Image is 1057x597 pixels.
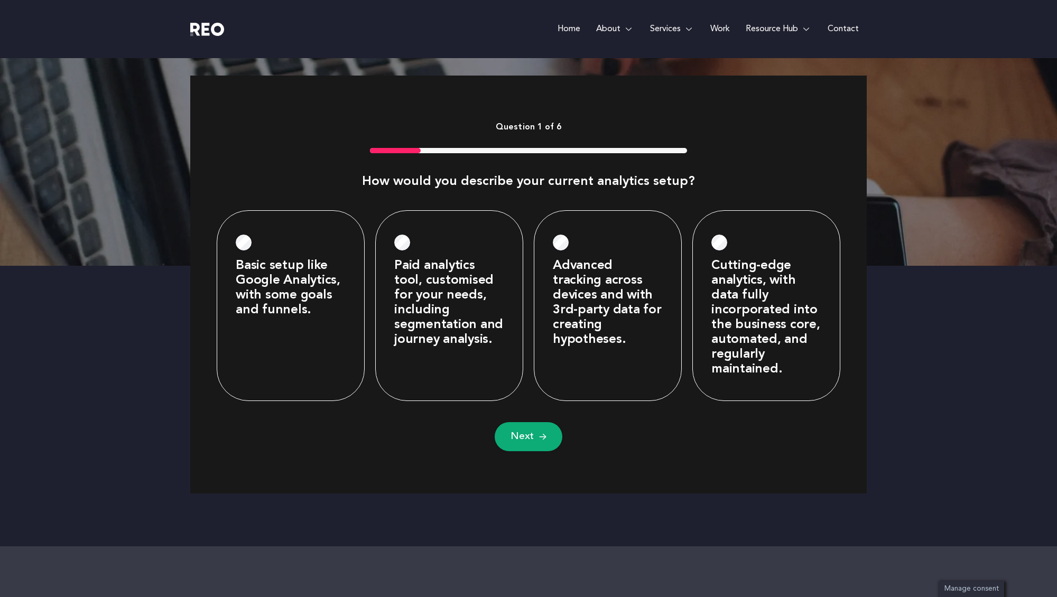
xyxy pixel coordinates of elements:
legend: How would you describe your current analytics setup? [362,174,695,189]
label: Advanced tracking across devices and with 3rd-party data for creating hypotheses. [553,258,663,347]
button: Nextarrow-right-icon [495,422,562,451]
p: Step of [217,120,840,135]
label: Paid analytics tool, customised for your needs, including segmentation and journey analysis. [394,258,504,347]
span: 6 [557,123,561,132]
span: Manage consent [944,585,999,592]
img: arrow-right-icon [539,433,546,441]
label: Basic setup like Google Analytics, with some goals and funnels. [236,258,346,318]
span: 1 [537,123,554,132]
label: Cutting-edge analytics, with data fully incorporated into the business core, automated, and regul... [711,258,821,377]
span: Next [511,430,534,443]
